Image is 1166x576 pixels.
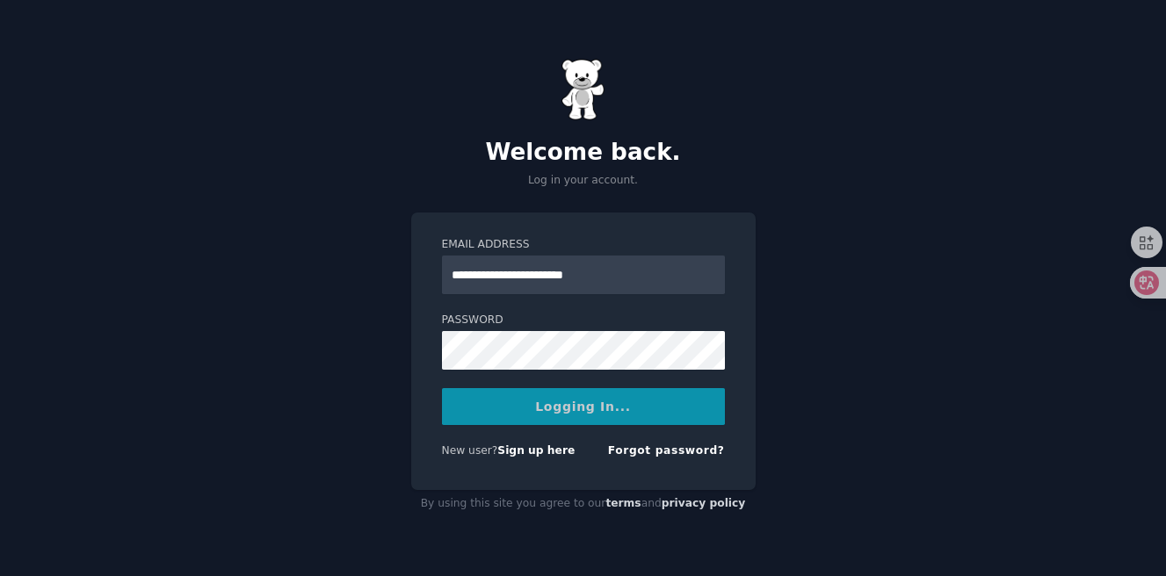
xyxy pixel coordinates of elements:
[608,444,725,457] a: Forgot password?
[411,490,756,518] div: By using this site you agree to our and
[605,497,641,509] a: terms
[662,497,746,509] a: privacy policy
[411,139,756,167] h2: Welcome back.
[442,313,725,328] label: Password
[497,444,575,457] a: Sign up here
[411,173,756,189] p: Log in your account.
[442,237,725,253] label: Email Address
[561,59,605,120] img: Gummy Bear
[442,444,498,457] span: New user?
